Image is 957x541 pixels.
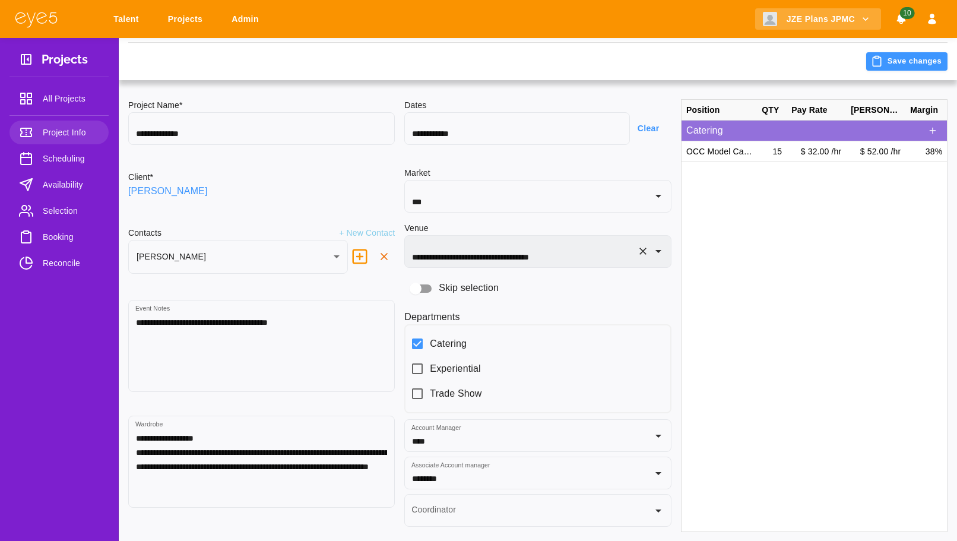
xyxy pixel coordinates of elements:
[339,227,395,240] p: + New Contact
[128,227,161,240] h6: Contacts
[755,8,881,30] button: JZE Plans JPMC
[630,118,671,140] button: Clear
[411,423,461,432] label: Account Manager
[128,99,395,112] h6: Project Name*
[404,309,671,324] h6: Departments
[686,124,923,138] p: Catering
[135,420,163,429] label: Wardrobe
[43,230,99,244] span: Booking
[106,8,151,30] a: Talent
[43,151,99,166] span: Scheduling
[404,277,671,300] div: Skip selection
[905,141,947,162] div: 38%
[135,304,170,313] label: Event Notes
[411,461,490,470] label: Associate Account manager
[757,141,787,162] div: 15
[430,387,481,401] span: Trade Show
[430,337,467,351] span: Catering
[866,52,948,71] button: Save changes
[128,171,153,184] h6: Client*
[891,8,912,30] button: Notifications
[160,8,214,30] a: Projects
[846,141,905,162] div: $ 52.00 /hr
[9,121,109,144] a: Project Info
[43,91,99,106] span: All Projects
[650,465,667,482] button: Open
[404,99,671,112] h6: Dates
[43,256,99,270] span: Reconcile
[757,100,787,121] div: QTY
[650,188,667,204] button: Open
[635,243,651,260] button: Clear
[787,141,846,162] div: $ 32.00 /hr
[923,121,942,140] button: Add Position
[430,362,480,376] span: Experiential
[9,173,109,197] a: Availability
[787,100,846,121] div: Pay Rate
[899,7,914,19] span: 10
[224,8,271,30] a: Admin
[43,125,99,140] span: Project Info
[9,225,109,249] a: Booking
[373,246,395,267] button: delete
[346,243,373,270] button: delete
[43,178,99,192] span: Availability
[650,428,667,444] button: Open
[128,184,208,198] a: [PERSON_NAME]
[682,141,757,162] div: OCC Model Caterer
[682,100,757,121] div: Position
[650,502,667,519] button: Open
[128,240,348,274] div: [PERSON_NAME]
[42,52,88,71] h3: Projects
[9,147,109,170] a: Scheduling
[763,12,777,26] img: Client logo
[923,121,942,140] div: outlined button group
[9,199,109,223] a: Selection
[9,87,109,110] a: All Projects
[650,243,667,260] button: Open
[905,100,947,121] div: Margin
[14,11,58,28] img: eye5
[43,204,99,218] span: Selection
[404,167,671,180] h6: Market
[846,100,905,121] div: [PERSON_NAME]
[404,222,428,235] h6: Venue
[9,251,109,275] a: Reconcile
